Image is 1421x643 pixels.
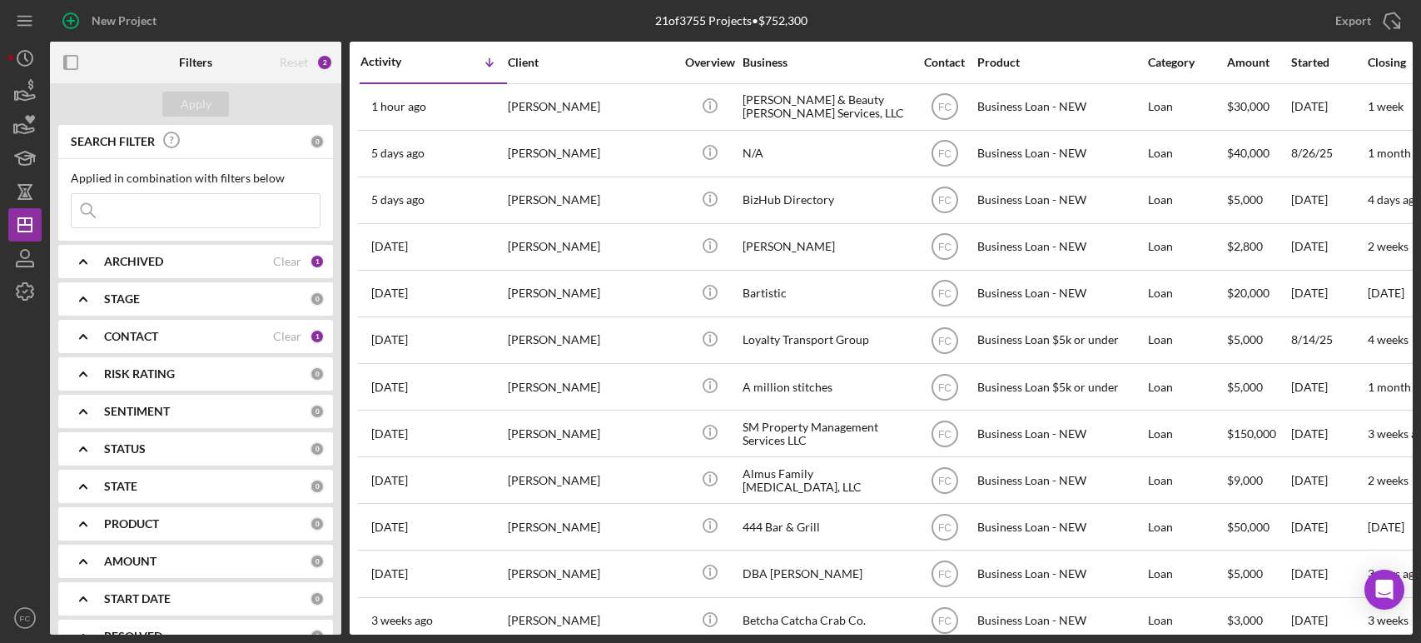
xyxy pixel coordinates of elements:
[977,56,1144,69] div: Product
[1368,380,1411,394] time: 1 month
[1227,411,1289,456] div: $150,000
[508,272,674,316] div: [PERSON_NAME]
[1148,458,1225,502] div: Loan
[179,56,212,69] b: Filters
[1148,56,1225,69] div: Category
[743,505,909,549] div: 444 Bar & Grill
[104,367,175,381] b: RISK RATING
[977,599,1144,643] div: Business Loan - NEW
[280,56,308,69] div: Reset
[977,85,1144,129] div: Business Loan - NEW
[273,330,301,343] div: Clear
[1227,56,1289,69] div: Amount
[977,178,1144,222] div: Business Loan - NEW
[371,287,408,300] time: 2025-08-26 20:00
[508,551,674,596] div: [PERSON_NAME]
[508,56,674,69] div: Client
[71,172,320,185] div: Applied in combination with filters below
[104,405,170,418] b: SENTIMENT
[938,428,951,440] text: FC
[508,318,674,362] div: [PERSON_NAME]
[1148,411,1225,456] div: Loan
[371,381,408,394] time: 2025-08-21 17:38
[316,54,333,71] div: 2
[1368,613,1409,627] time: 3 weeks
[508,505,674,549] div: [PERSON_NAME]
[1319,4,1413,37] button: Export
[743,411,909,456] div: SM Property Management Services LLC
[104,555,157,568] b: AMOUNT
[977,132,1144,176] div: Business Loan - NEW
[310,329,325,344] div: 1
[508,365,674,409] div: [PERSON_NAME]
[371,474,408,487] time: 2025-08-20 16:03
[371,193,425,207] time: 2025-08-28 05:21
[743,85,909,129] div: [PERSON_NAME] & Beauty [PERSON_NAME] Services, LLC
[508,178,674,222] div: [PERSON_NAME]
[1291,272,1366,316] div: [DATE]
[371,333,408,346] time: 2025-08-26 07:52
[913,56,976,69] div: Contact
[1291,505,1366,549] div: [DATE]
[371,427,408,441] time: 2025-08-21 15:53
[1148,318,1225,362] div: Loan
[938,381,951,393] text: FC
[743,132,909,176] div: N/A
[1368,192,1421,207] time: 4 days ago
[1148,85,1225,129] div: Loan
[508,225,674,269] div: [PERSON_NAME]
[1368,146,1411,160] time: 1 month
[371,521,408,534] time: 2025-08-19 23:31
[104,480,137,493] b: STATE
[977,551,1144,596] div: Business Loan - NEW
[1291,599,1366,643] div: [DATE]
[1148,225,1225,269] div: Loan
[310,516,325,531] div: 0
[743,365,909,409] div: A million stitches
[977,225,1144,269] div: Business Loan - NEW
[977,365,1144,409] div: Business Loan $5k or under
[1368,520,1404,534] time: [DATE]
[310,134,325,149] div: 0
[743,599,909,643] div: Betcha Catcha Crab Co.
[1291,225,1366,269] div: [DATE]
[508,85,674,129] div: [PERSON_NAME]
[1227,365,1289,409] div: $5,000
[371,147,425,160] time: 2025-08-29 02:56
[1148,505,1225,549] div: Loan
[1368,239,1409,253] time: 2 weeks
[310,554,325,569] div: 0
[1148,132,1225,176] div: Loan
[1148,365,1225,409] div: Loan
[938,521,951,533] text: FC
[1291,178,1366,222] div: [DATE]
[371,240,408,253] time: 2025-08-26 21:55
[938,335,951,346] text: FC
[1227,505,1289,549] div: $50,000
[1227,225,1289,269] div: $2,800
[1227,132,1289,176] div: $40,000
[1148,551,1225,596] div: Loan
[371,100,426,113] time: 2025-09-02 15:57
[938,616,951,627] text: FC
[1227,599,1289,643] div: $3,000
[1227,318,1289,362] div: $5,000
[1368,473,1409,487] time: 2 weeks
[1291,56,1366,69] div: Started
[508,599,674,643] div: [PERSON_NAME]
[743,458,909,502] div: Almus Family [MEDICAL_DATA], LLC
[162,92,229,117] button: Apply
[1291,85,1366,129] div: [DATE]
[977,458,1144,502] div: Business Loan - NEW
[977,505,1144,549] div: Business Loan - NEW
[1227,551,1289,596] div: $5,000
[310,292,325,307] div: 0
[938,288,951,300] text: FC
[743,225,909,269] div: [PERSON_NAME]
[20,614,31,623] text: FC
[938,569,951,581] text: FC
[743,178,909,222] div: BizHub Directory
[104,255,163,268] b: ARCHIVED
[50,4,173,37] button: New Project
[181,92,211,117] div: Apply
